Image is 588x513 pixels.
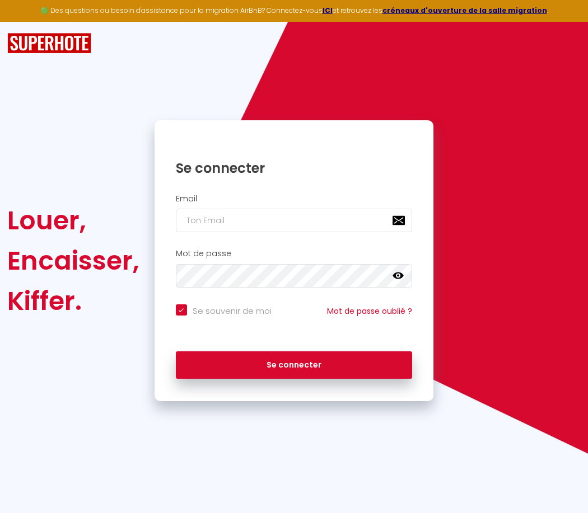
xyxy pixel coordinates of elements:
div: Louer, [7,200,139,241]
a: ICI [323,6,333,15]
input: Ton Email [176,209,413,232]
h1: Se connecter [176,159,413,177]
img: SuperHote logo [7,33,91,54]
h2: Mot de passe [176,249,413,258]
div: Kiffer. [7,281,139,321]
a: Mot de passe oublié ? [327,305,412,317]
button: Se connecter [176,351,413,379]
a: créneaux d'ouverture de la salle migration [382,6,547,15]
h2: Email [176,194,413,204]
div: Encaisser, [7,241,139,281]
